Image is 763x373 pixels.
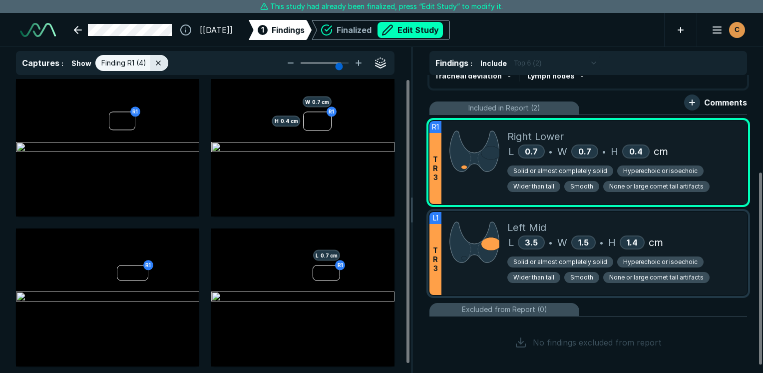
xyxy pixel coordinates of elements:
[623,257,698,266] span: Hyperechoic or isoechoic
[525,146,538,156] span: 0.7
[557,144,567,159] span: W
[609,182,704,191] span: None or large comet tail artifacts
[433,246,438,273] span: T R 3
[249,20,312,40] div: 1Findings
[608,235,616,250] span: H
[507,220,546,235] span: Left Mid
[513,182,554,191] span: Wider than tall
[200,24,233,36] span: [[DATE]]
[429,303,747,364] li: Excluded from Report (0)No findings excluded from report
[735,24,740,35] span: C
[704,96,747,108] span: Comments
[270,1,503,12] span: This study had already been finalized, press “Edit Study” to modify it.
[101,57,146,68] span: Finding R1 (4)
[378,22,443,38] button: Edit Study
[449,129,499,173] img: FH90MAAAAAZJREFUAwD2+57YyzRDVgAAAABJRU5ErkJggg==
[611,144,618,159] span: H
[433,212,438,223] span: L1
[578,237,589,247] span: 1.5
[337,22,443,38] div: Finalized
[705,20,747,40] button: avatar-name
[513,273,554,282] span: Wider than tall
[629,146,643,156] span: 0.4
[581,71,584,80] span: -
[480,58,507,68] span: Include
[525,237,538,247] span: 3.5
[623,166,698,175] span: Hyperechoic or isoechoic
[578,146,591,156] span: 0.7
[549,145,552,157] span: •
[549,236,552,248] span: •
[508,235,514,250] span: L
[602,145,606,157] span: •
[513,257,607,266] span: Solid or almost completely solid
[211,291,394,303] img: 4e227f20-d300-4c53-8b0f-d4ac8342293a
[462,304,547,315] span: Excluded from Report (0)
[272,24,305,36] span: Findings
[570,182,593,191] span: Smooth
[533,336,662,348] span: No findings excluded from report
[470,59,472,67] span: :
[71,58,91,68] span: Show
[514,57,541,68] span: Top 6 (2)
[312,20,450,40] div: FinalizedEdit Study
[507,129,564,144] span: Right Lower
[449,220,499,264] img: nGAAAAAZJREFUAwCzuqXYKhTjlgAAAABJRU5ErkJggg==
[429,121,747,204] div: R1TR3Right LowerL0.7•W0.7•H0.4cmSolid or almost completely solidHyperechoic or isoechoicWider tha...
[468,102,540,113] span: Included in Report (2)
[211,142,394,154] img: 91966a36-8cd2-45a6-835d-1d05bd62e1d5
[432,121,439,132] span: R1
[61,59,63,67] span: :
[22,58,59,68] span: Captures
[570,273,593,282] span: Smooth
[16,19,60,41] a: See-Mode Logo
[729,22,745,38] div: avatar-name
[600,236,603,248] span: •
[16,291,199,303] img: 674fc05b-9857-4598-b166-ce8029ee2529
[557,235,567,250] span: W
[261,24,264,35] span: 1
[433,155,438,182] span: T R 3
[649,235,663,250] span: cm
[609,273,704,282] span: None or large comet tail artifacts
[20,23,56,37] img: See-Mode Logo
[654,144,668,159] span: cm
[508,71,511,80] span: -
[429,212,747,295] div: L1TR3Left MidL3.5•W1.5•H1.4cmSolid or almost completely solidHyperechoic or isoechoicWider than t...
[435,58,468,68] span: Findings
[16,142,199,154] img: 7aeef86f-f020-48b2-835e-f76fa3b1d849
[527,71,575,80] span: Lymph nodes
[508,144,514,159] span: L
[434,71,502,80] span: Tracheal deviation
[513,166,607,175] span: Solid or almost completely solid
[627,237,638,247] span: 1.4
